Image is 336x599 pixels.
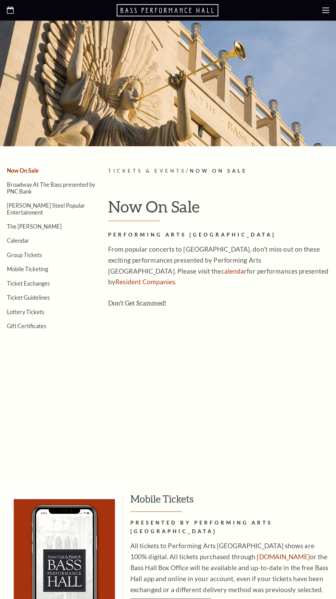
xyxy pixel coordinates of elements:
a: Calendar [7,237,29,244]
a: Now On Sale [7,167,39,174]
a: Ticket Exchanges [7,280,50,287]
h1: Now On Sale [108,198,329,221]
a: calendar [221,267,247,275]
a: Mobile Ticketing [7,266,48,272]
a: [PERSON_NAME] Steel Popular Entertainment [7,202,85,215]
span: Now On Sale [190,168,247,174]
h3: Mobile Tickets [130,492,329,512]
a: Broadway At The Bass presented by PNC Bank [7,181,95,194]
a: Gift Certificates [7,323,46,329]
a: Resident Companies [115,278,175,286]
a: [DOMAIN_NAME] [257,553,310,561]
p: From popular concerts to [GEOGRAPHIC_DATA], don't miss out on these exciting performances present... [108,244,329,288]
a: Lottery Tickets [7,309,44,315]
h2: Performing Arts [GEOGRAPHIC_DATA] [108,231,329,239]
p: All tickets to Performing Arts [GEOGRAPHIC_DATA] shows are 100% digital. All tickets purchased th... [130,540,329,595]
a: Ticket Guidelines [7,294,50,301]
a: The [PERSON_NAME] [7,223,62,230]
h2: PRESENTED BY PERFORMING ARTS [GEOGRAPHIC_DATA] [130,519,329,536]
iframe: Don't get scammed! Buy your Bass Hall tickets directly from Bass Hall! [108,311,329,425]
span: Tickets & Events [108,168,186,174]
h3: Don't Get Scammed! [108,298,329,309]
a: Group Tickets [7,252,42,258]
p: / [108,167,329,175]
span: or the Bass Hall Box Office will be available and up-to-date in the free Bass Hall app and online... [130,553,328,594]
